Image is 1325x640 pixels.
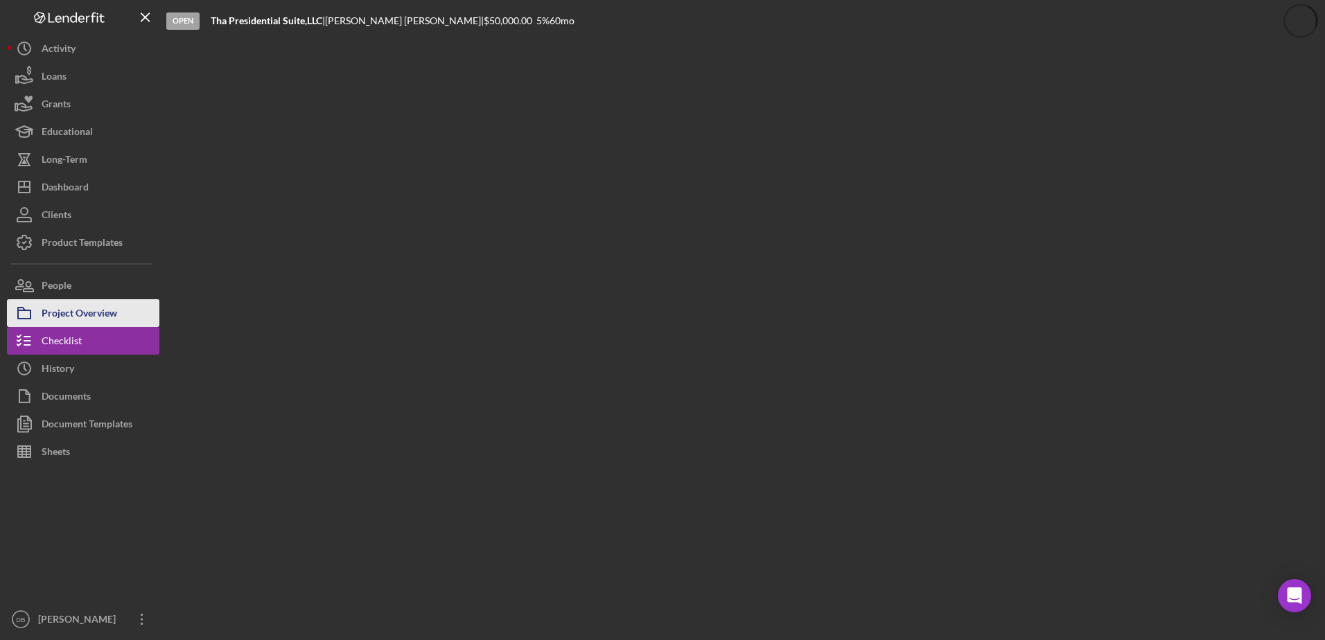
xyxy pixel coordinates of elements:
div: Grants [42,90,71,121]
div: Educational [42,118,93,149]
div: Dashboard [42,173,89,204]
button: Loans [7,62,159,90]
button: Activity [7,35,159,62]
div: 60 mo [550,15,574,26]
div: Checklist [42,327,82,358]
button: History [7,355,159,382]
button: Long-Term [7,145,159,173]
div: Activity [42,35,76,66]
button: Product Templates [7,229,159,256]
div: Product Templates [42,229,123,260]
button: Checklist [7,327,159,355]
button: Grants [7,90,159,118]
div: [PERSON_NAME] [35,605,125,637]
div: History [42,355,74,386]
div: Documents [42,382,91,414]
div: Long-Term [42,145,87,177]
div: People [42,272,71,303]
div: Open [166,12,200,30]
div: Clients [42,201,71,232]
div: $50,000.00 [484,15,536,26]
button: DB[PERSON_NAME] [7,605,159,633]
button: Sheets [7,438,159,465]
div: Document Templates [42,410,132,441]
b: Tha Presidential Suite,LLC [211,15,322,26]
div: | [211,15,325,26]
div: Open Intercom Messenger [1278,579,1311,612]
button: Document Templates [7,410,159,438]
div: 5 % [536,15,550,26]
button: People [7,272,159,299]
div: [PERSON_NAME] [PERSON_NAME] | [325,15,484,26]
button: Project Overview [7,299,159,327]
text: DB [16,616,25,623]
div: Project Overview [42,299,117,330]
div: Sheets [42,438,70,469]
button: Educational [7,118,159,145]
div: Loans [42,62,67,94]
button: Clients [7,201,159,229]
button: Dashboard [7,173,159,201]
button: Documents [7,382,159,410]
